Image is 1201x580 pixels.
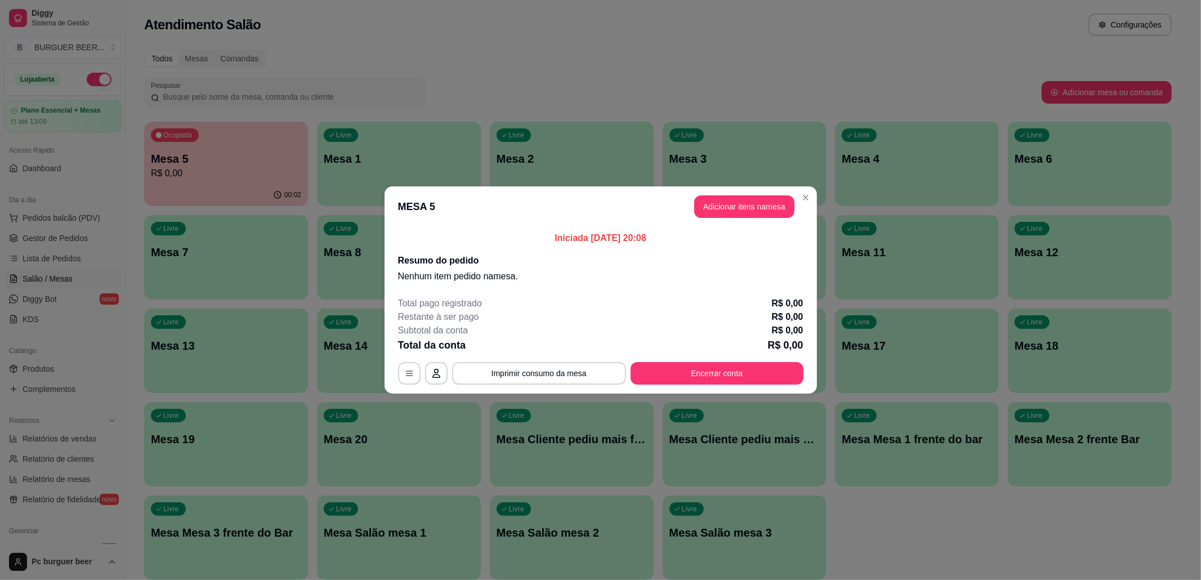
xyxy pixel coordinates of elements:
[767,337,803,353] p: R$ 0,00
[398,337,466,353] p: Total da conta
[385,186,817,227] header: MESA 5
[398,254,803,267] h2: Resumo do pedido
[771,297,803,310] p: R$ 0,00
[398,270,803,283] p: Nenhum item pedido na mesa .
[398,324,468,337] p: Subtotal da conta
[771,310,803,324] p: R$ 0,00
[694,195,794,218] button: Adicionar itens namesa
[631,362,803,385] button: Encerrar conta
[398,310,479,324] p: Restante à ser pago
[452,362,626,385] button: Imprimir consumo da mesa
[797,189,815,207] button: Close
[771,324,803,337] p: R$ 0,00
[398,231,803,245] p: Iniciada [DATE] 20:08
[398,297,482,310] p: Total pago registrado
